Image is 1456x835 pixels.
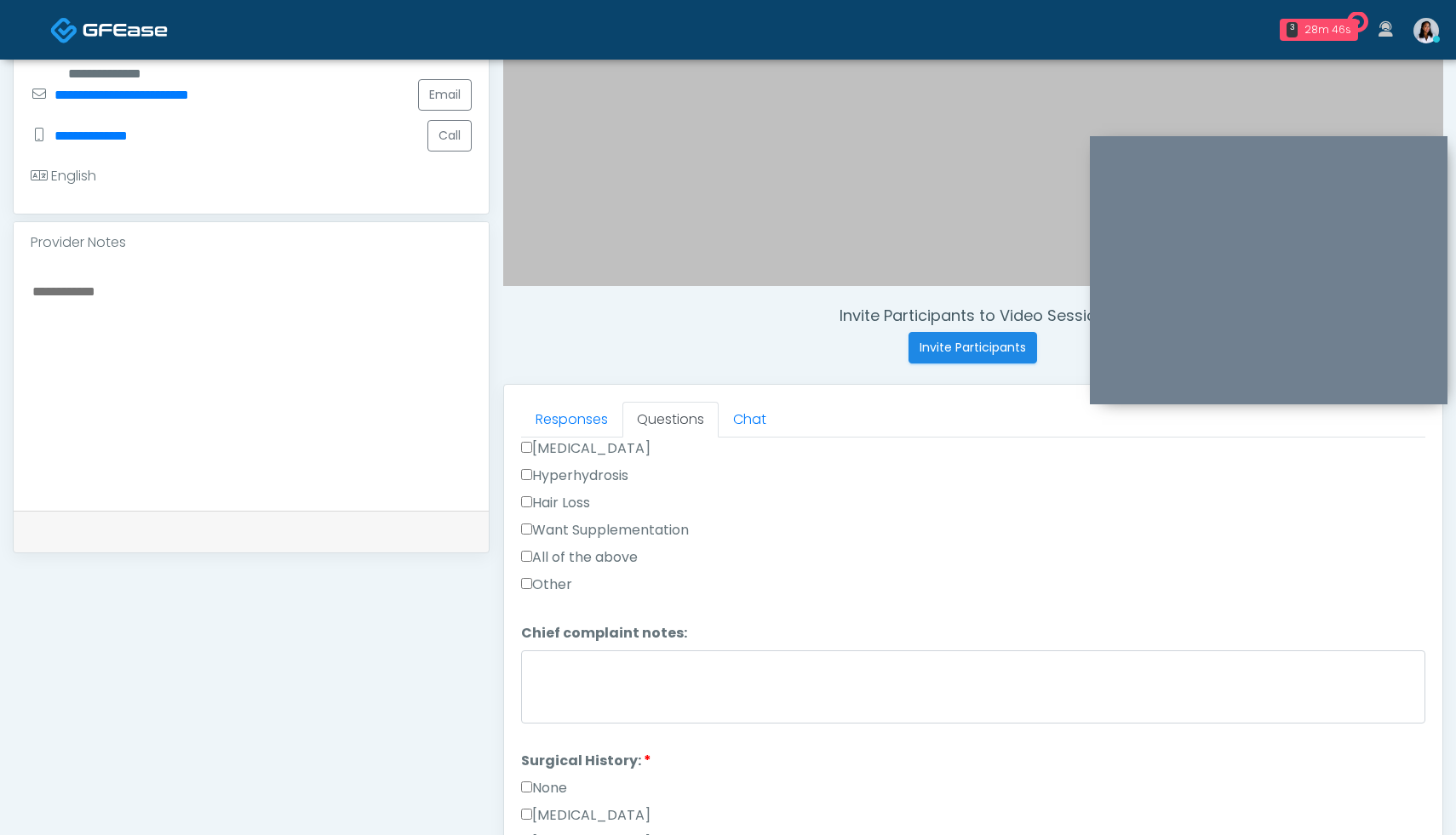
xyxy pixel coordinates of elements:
[521,575,572,595] label: Other
[719,402,781,438] a: Chat
[521,781,532,792] input: None
[622,402,719,438] a: Questions
[521,809,532,820] input: [MEDICAL_DATA]
[521,751,651,771] label: Surgical History:
[1270,12,1368,48] a: 3 28m 46s
[418,79,472,111] a: Email
[521,778,567,798] label: None
[31,166,96,186] div: English
[50,16,78,44] img: Docovia
[521,493,590,513] label: Hair Loss
[521,520,689,540] label: Want Supplementation
[521,805,651,826] label: [MEDICAL_DATA]
[521,496,532,507] input: Hair Loss
[521,523,532,535] input: Want Supplementation
[83,21,168,38] img: Docovia
[1304,22,1351,37] div: 28m 46s
[521,442,532,453] input: [MEDICAL_DATA]
[1287,22,1298,37] div: 3
[521,466,628,486] label: Hyperhydrosis
[50,2,168,57] a: Docovia
[503,306,1443,325] h4: Invite Participants to Video Session
[1413,18,1439,43] img: Teresa Smith
[521,402,622,438] a: Responses
[909,332,1037,363] button: Invite Participants
[521,623,687,643] label: Chief complaint notes:
[521,547,638,568] label: All of the above
[521,578,532,589] input: Other
[521,469,532,480] input: Hyperhydrosis
[14,7,65,58] button: Open LiveChat chat widget
[521,438,651,459] label: [MEDICAL_DATA]
[14,222,489,263] div: Provider Notes
[427,120,472,152] button: Call
[521,551,532,562] input: All of the above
